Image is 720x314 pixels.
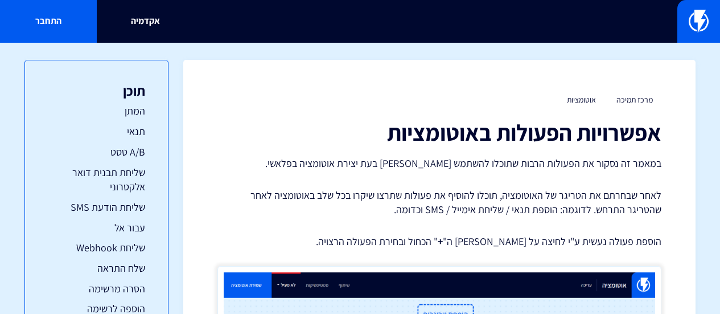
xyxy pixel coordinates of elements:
[48,83,145,98] h3: תוכן
[616,95,653,105] a: מרכז תמיכה
[217,234,661,249] p: הוספת פעולה נעשית ע"י לחיצה על [PERSON_NAME] ה" " הכחול ובחירת הפעולה הרצויה.
[48,145,145,160] a: A/B טסט
[217,120,661,145] h1: אפשרויות הפעולות באוטומציות
[48,221,145,235] a: עבור אל
[438,235,443,248] strong: +
[217,188,661,217] p: לאחר שבחרתם את הטריגר של האוטומציה, תוכלו להוסיף את פעולות שתרצו שיקרו בכל שלב באוטומציה לאחר שהט...
[217,156,661,171] p: במאמר זה נסקור את הפעולות הרבות שתוכלו להשתמש [PERSON_NAME] בעת יצירת אוטומציה בפלאשי.
[48,104,145,119] a: המתן
[48,200,145,215] a: שליחת הודעת SMS
[48,240,145,255] a: שליחת Webhook
[48,165,145,194] a: שליחת תבנית דואר אלקטרוני
[48,124,145,139] a: תנאי
[48,261,145,276] a: שלח התראה
[48,282,145,296] a: הסרה מרשימה
[567,95,596,105] a: אוטומציות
